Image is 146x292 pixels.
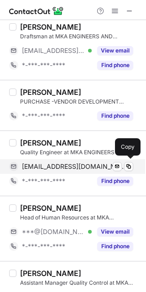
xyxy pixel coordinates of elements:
[97,227,133,236] button: Reveal Button
[97,242,133,251] button: Reveal Button
[22,47,85,55] span: [EMAIL_ADDRESS][DOMAIN_NAME]
[22,228,85,236] span: ***@[DOMAIN_NAME]
[20,279,141,287] div: Assistant Manager Quality Control at MKA ENGINEERS AND EXPORTERS
[20,269,81,278] div: [PERSON_NAME]
[20,148,141,156] div: Quality Engineer at MKA ENGINEERS AND EXPORTERS
[97,46,133,55] button: Reveal Button
[20,32,141,41] div: Draftsman at MKA ENGINEERS AND EXPORTERS
[97,111,133,120] button: Reveal Button
[20,203,81,213] div: [PERSON_NAME]
[20,98,141,106] div: PURCHASE -VENDOR DEVELOPMENT MANAGER at MKA ENGINEERS AND EXPORTERS
[20,214,141,222] div: Head of Human Resources at MKA ENGINEERS AND EXPORTERS
[97,61,133,70] button: Reveal Button
[20,88,81,97] div: [PERSON_NAME]
[9,5,64,16] img: ContactOut v5.3.10
[20,138,81,147] div: [PERSON_NAME]
[97,177,133,186] button: Reveal Button
[22,162,126,171] span: [EMAIL_ADDRESS][DOMAIN_NAME]
[20,22,81,31] div: [PERSON_NAME]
